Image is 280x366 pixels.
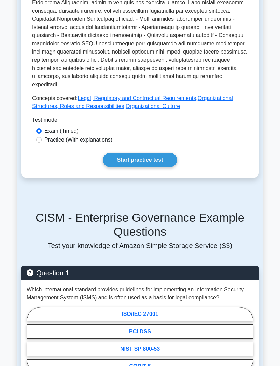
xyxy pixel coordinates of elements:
[32,94,248,111] p: Concepts covered: , ,
[78,96,196,101] a: Legal, Regulatory and Contractual Requirements
[44,136,112,144] label: Practice (With explanations)
[27,286,253,302] p: Which international standard provides guidelines for implementing an Information Security Managem...
[27,342,253,356] label: NIST SP 800-53
[27,269,253,277] h5: Question 1
[126,104,180,109] a: Organizational Culture
[27,307,253,322] label: ISO/IEC 27001
[44,127,79,135] label: Exam (Timed)
[103,153,177,167] a: Start practice test
[21,242,259,250] p: Test your knowledge of Amazon Simple Storage Service (S3)
[27,325,253,339] label: PCI DSS
[32,116,248,127] div: Test mode:
[21,211,259,239] h5: CISM - Enterprise Governance Example Questions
